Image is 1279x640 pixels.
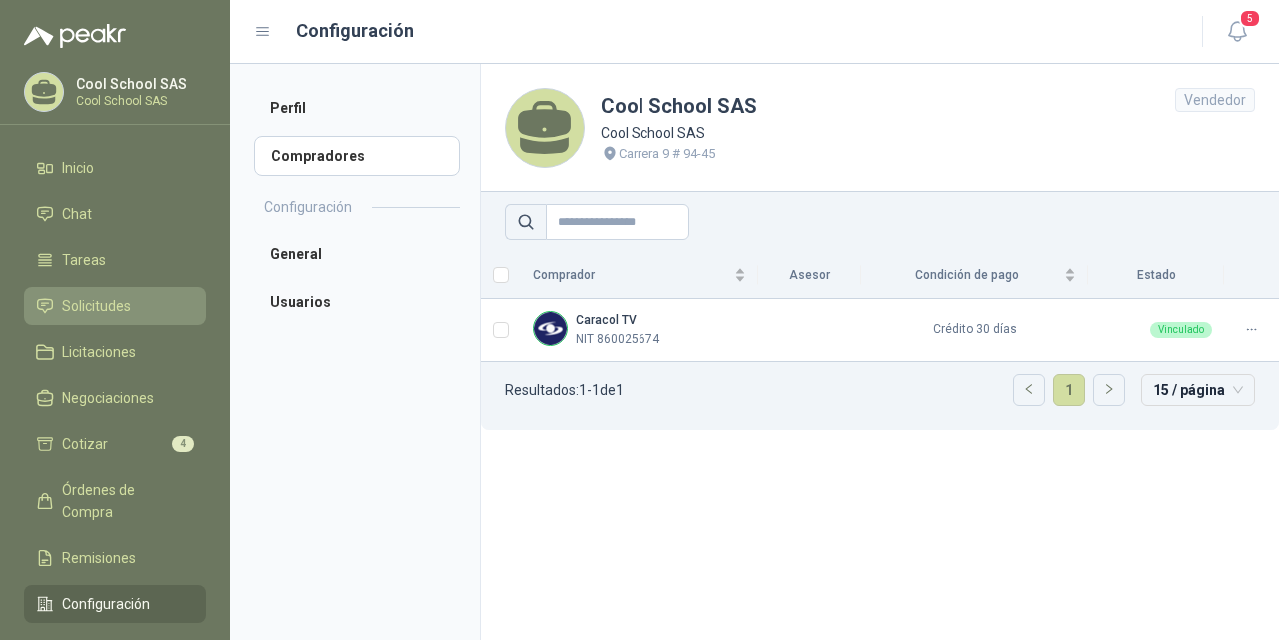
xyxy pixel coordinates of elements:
[24,149,206,187] a: Inicio
[62,157,94,179] span: Inicio
[619,144,715,164] p: Carrera 9 # 94-45
[1023,383,1035,395] span: left
[861,299,1088,362] td: Crédito 30 días
[758,252,861,299] th: Asesor
[601,91,757,122] h1: Cool School SAS
[62,547,136,569] span: Remisiones
[62,295,131,317] span: Solicitudes
[62,433,108,455] span: Cotizar
[62,479,187,523] span: Órdenes de Compra
[24,585,206,623] a: Configuración
[1103,383,1115,395] span: right
[24,379,206,417] a: Negociaciones
[1150,322,1212,338] div: Vinculado
[24,471,206,531] a: Órdenes de Compra
[62,249,106,271] span: Tareas
[505,383,624,397] p: Resultados: 1 - 1 de 1
[76,95,201,107] p: Cool School SAS
[264,196,352,218] h2: Configuración
[1054,375,1084,405] a: 1
[254,136,460,176] a: Compradores
[1219,14,1255,50] button: 5
[24,333,206,371] a: Licitaciones
[601,122,757,144] p: Cool School SAS
[24,24,126,48] img: Logo peakr
[1093,374,1125,406] li: Página siguiente
[1053,374,1085,406] li: 1
[521,252,758,299] th: Comprador
[1094,375,1124,405] button: right
[62,387,154,409] span: Negociaciones
[1239,9,1261,28] span: 5
[861,252,1088,299] th: Condición de pago
[24,287,206,325] a: Solicitudes
[24,425,206,463] a: Cotizar4
[76,77,201,91] p: Cool School SAS
[1153,375,1243,405] span: 15 / página
[24,539,206,577] a: Remisiones
[1141,374,1255,406] div: tamaño de página
[254,282,460,322] a: Usuarios
[24,241,206,279] a: Tareas
[62,593,150,615] span: Configuración
[533,266,730,285] span: Comprador
[873,266,1060,285] span: Condición de pago
[576,313,637,327] b: Caracol TV
[62,341,136,363] span: Licitaciones
[254,234,460,274] a: General
[24,195,206,233] a: Chat
[62,203,92,225] span: Chat
[576,330,659,349] p: NIT 860025674
[534,312,567,345] img: Company Logo
[254,88,460,128] a: Perfil
[1013,374,1045,406] li: Página anterior
[172,436,194,452] span: 4
[296,17,414,45] h1: Configuración
[1014,375,1044,405] button: left
[1175,88,1255,112] div: Vendedor
[1088,252,1224,299] th: Estado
